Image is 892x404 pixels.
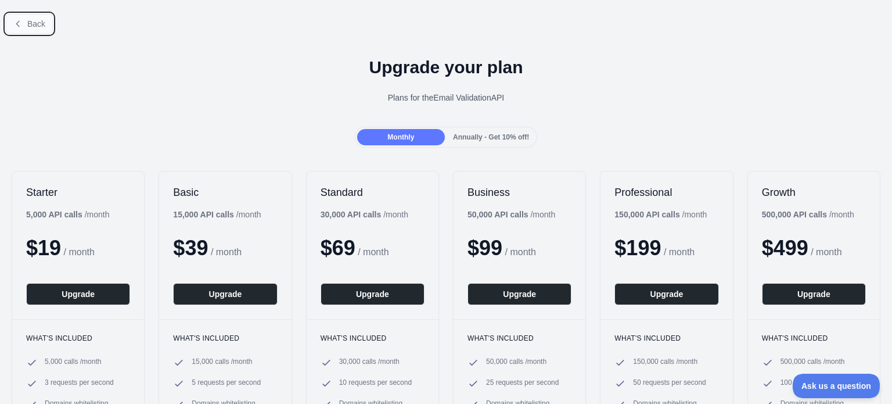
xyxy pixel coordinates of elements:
[467,185,571,199] h2: Business
[614,210,679,219] b: 150,000 API calls
[614,185,718,199] h2: Professional
[762,236,808,260] span: $ 499
[321,209,408,220] div: / month
[614,236,661,260] span: $ 199
[762,210,827,219] b: 500,000 API calls
[321,185,425,199] h2: Standard
[614,209,707,220] div: / month
[467,209,555,220] div: / month
[793,374,880,398] iframe: Toggle Customer Support
[321,210,382,219] b: 30,000 API calls
[762,209,854,220] div: / month
[762,185,866,199] h2: Growth
[467,236,502,260] span: $ 99
[321,236,355,260] span: $ 69
[467,210,528,219] b: 50,000 API calls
